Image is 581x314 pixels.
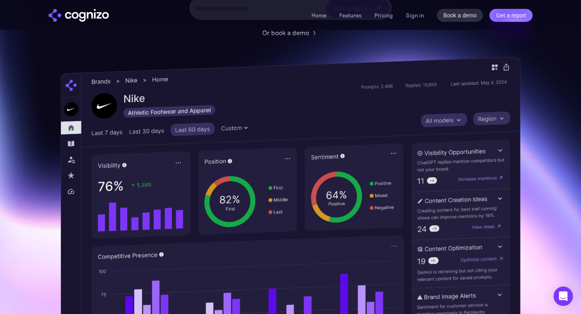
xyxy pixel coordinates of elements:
a: Sign in [406,10,424,20]
img: cognizo logo [48,9,109,22]
a: home [48,9,109,22]
a: Book a demo [437,9,483,22]
a: Or book a demo [262,28,319,38]
a: Get a report [489,9,533,22]
div: Open Intercom Messenger [554,287,573,306]
a: Features [339,12,362,19]
a: Home [311,12,326,19]
div: Or book a demo [262,28,309,38]
a: Pricing [374,12,393,19]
